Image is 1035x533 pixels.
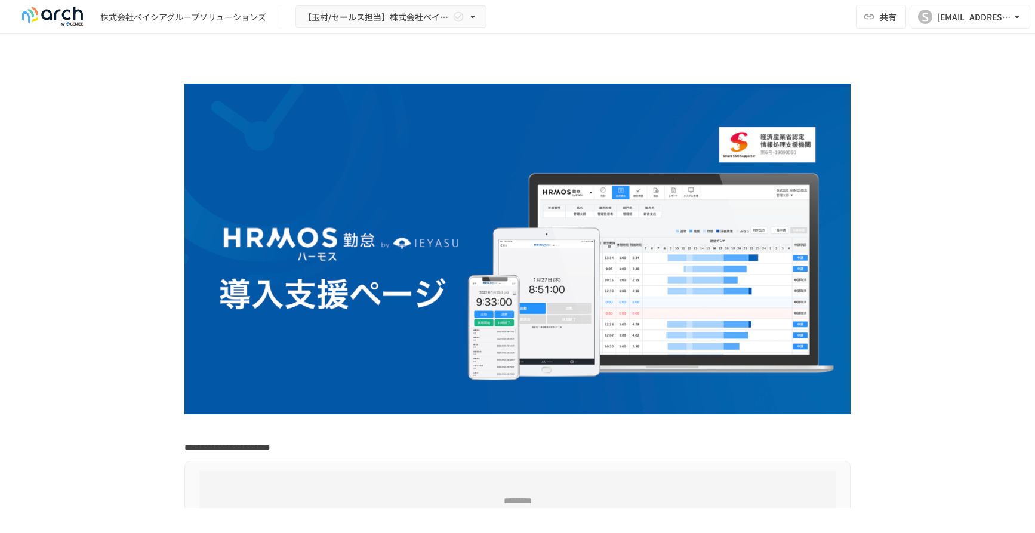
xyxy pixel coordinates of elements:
[856,5,906,29] button: 共有
[937,10,1011,24] div: [EMAIL_ADDRESS][DOMAIN_NAME]
[100,11,266,23] div: 株式会社ベイシアグループソリューションズ
[303,10,450,24] span: 【玉村/セールス担当】株式会社ベイシアグループソリューションズ様_導入支援サポート
[184,84,851,414] img: l0mbyLEhUrASHL3jmzuuxFt4qdie8HDrPVHkIveOjLi
[295,5,486,29] button: 【玉村/セールス担当】株式会社ベイシアグループソリューションズ様_導入支援サポート
[14,7,91,26] img: logo-default@2x-9cf2c760.svg
[880,10,897,23] span: 共有
[911,5,1030,29] button: S[EMAIL_ADDRESS][DOMAIN_NAME]
[918,10,932,24] div: S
